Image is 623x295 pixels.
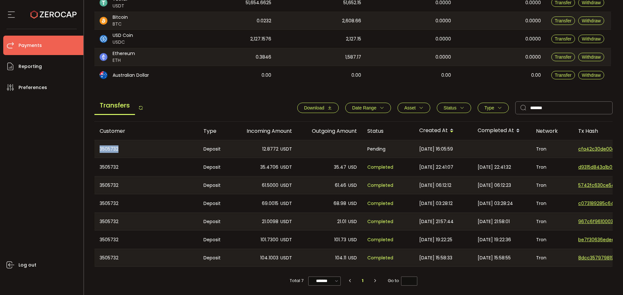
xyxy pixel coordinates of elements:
[94,231,198,249] div: 3505732
[419,254,452,262] span: [DATE] 15:58:33
[525,17,541,25] span: 0.0000
[419,182,451,189] span: [DATE] 06:12:12
[478,200,513,207] span: [DATE] 03:28:24
[280,236,292,244] span: USDT
[260,254,278,262] span: 104.1003
[551,53,575,61] button: Transfer
[280,164,292,171] span: USDT
[94,194,198,212] div: 3505732
[198,140,232,158] div: Deposit
[334,236,346,244] span: 101.73
[531,176,573,194] div: Tron
[531,213,573,230] div: Tron
[335,254,346,262] span: 104.11
[348,236,357,244] span: USD
[484,105,494,110] span: Type
[18,62,42,71] span: Reporting
[280,200,292,207] span: USDT
[256,53,271,61] span: 0.3846
[348,164,357,171] span: USD
[113,21,128,28] span: BTC
[113,32,133,39] span: USD Coin
[280,254,292,262] span: USDT
[582,54,601,60] span: Withdraw
[100,71,107,79] img: aud_portfolio.svg
[578,71,604,79] button: Withdraw
[280,218,292,225] span: USDT
[257,17,271,25] span: 0.0232
[367,236,393,244] span: Completed
[531,127,573,135] div: Network
[280,145,292,153] span: USDT
[531,194,573,212] div: Tron
[262,182,278,189] span: 61.5000
[551,71,575,79] button: Transfer
[198,158,232,176] div: Deposit
[441,72,451,79] span: 0.00
[435,17,451,25] span: 0.0000
[531,158,573,176] div: Tron
[94,176,198,194] div: 3505732
[100,17,107,25] img: btc_portfolio.svg
[198,194,232,212] div: Deposit
[525,53,541,61] span: 0.0000
[582,36,601,41] span: Withdraw
[435,35,451,43] span: 0.0000
[551,35,575,43] button: Transfer
[334,200,346,207] span: 68.98
[367,145,385,153] span: Pending
[94,127,198,135] div: Customer
[531,231,573,249] div: Tron
[345,103,391,113] button: Date Range
[351,72,361,79] span: 0.00
[419,200,453,207] span: [DATE] 03:28:12
[261,236,278,244] span: 101.7300
[262,72,271,79] span: 0.00
[250,35,271,43] span: 2,127.1576
[94,249,198,267] div: 3505732
[18,83,47,92] span: Preferences
[531,72,541,79] span: 0.00
[555,73,572,78] span: Transfer
[478,236,511,244] span: [DATE] 19:22:36
[404,105,416,110] span: Asset
[582,18,601,23] span: Withdraw
[280,182,292,189] span: USDT
[113,14,128,21] span: Bitcoin
[334,164,346,171] span: 35.47
[551,17,575,25] button: Transfer
[419,145,453,153] span: [DATE] 16:05:59
[478,218,510,225] span: [DATE] 21:58:01
[18,41,42,50] span: Payments
[367,218,393,225] span: Completed
[297,127,362,135] div: Outgoing Amount
[198,231,232,249] div: Deposit
[478,103,509,113] button: Type
[582,73,601,78] span: Withdraw
[419,218,454,225] span: [DATE] 21:57:44
[472,125,531,136] div: Completed At
[337,218,346,225] span: 21.01
[290,276,303,285] span: Total 7
[547,225,623,295] div: Chat Widget
[297,103,339,113] button: Download
[348,182,357,189] span: USD
[388,276,417,285] span: Go to
[531,140,573,158] div: Tron
[198,249,232,267] div: Deposit
[414,125,472,136] div: Created At
[437,103,471,113] button: Status
[525,35,541,43] span: 0.0000
[435,53,451,61] span: 0.0000
[113,72,149,79] span: Australian Dollar
[348,218,357,225] span: USD
[100,53,107,61] img: eth_portfolio.svg
[419,164,453,171] span: [DATE] 22:41:07
[531,249,573,267] div: Tron
[419,236,452,244] span: [DATE] 19:22:25
[342,17,361,25] span: 2,608.66
[478,182,511,189] span: [DATE] 06:12:23
[346,35,361,43] span: 2,127.15
[262,218,278,225] span: 21.0098
[94,213,198,230] div: 3505732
